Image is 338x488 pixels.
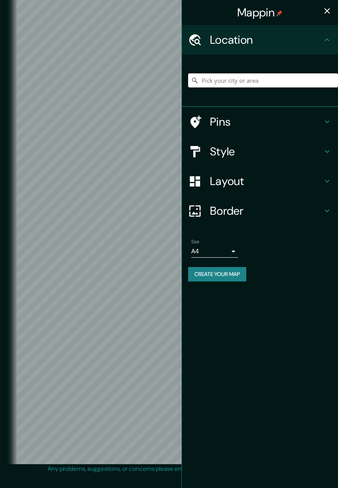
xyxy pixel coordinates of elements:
[48,464,288,474] p: Any problems, suggestions, or concerns please email .
[182,196,338,226] div: Border
[237,5,283,20] h4: Mappin
[210,115,322,129] h4: Pins
[182,107,338,137] div: Pins
[188,267,246,281] button: Create your map
[188,73,338,87] input: Pick your city or area
[210,174,322,188] h4: Layout
[182,25,338,55] div: Location
[276,10,283,16] img: pin-icon.png
[191,245,238,258] div: A4
[210,204,322,218] h4: Border
[182,166,338,196] div: Layout
[182,137,338,166] div: Style
[210,33,322,47] h4: Location
[210,144,322,159] h4: Style
[191,239,199,245] label: Size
